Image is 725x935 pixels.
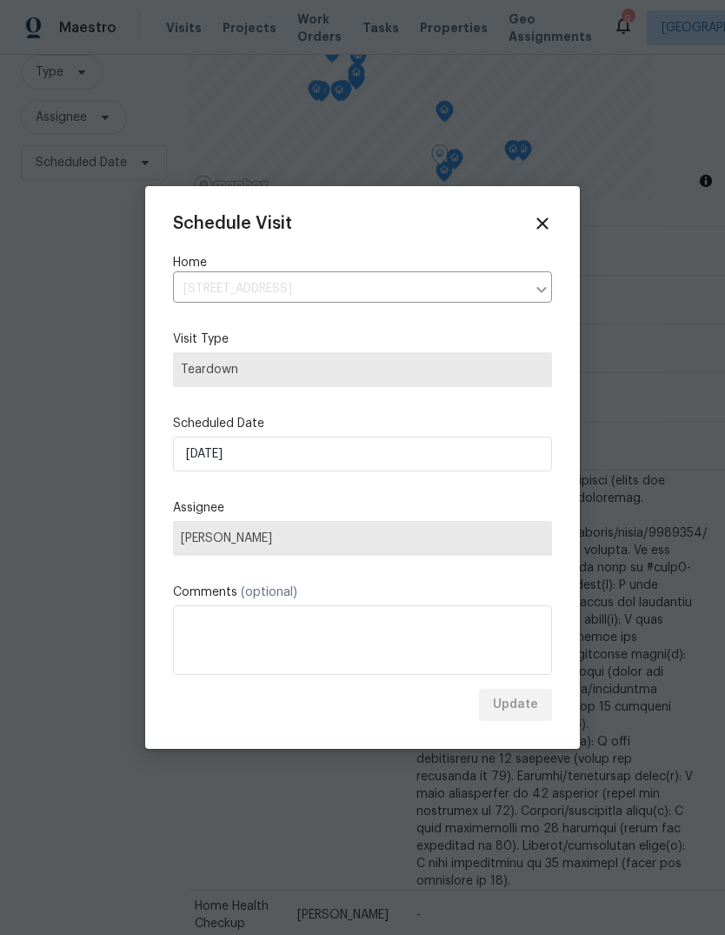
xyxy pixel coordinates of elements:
[241,586,297,598] span: (optional)
[173,331,552,348] label: Visit Type
[173,584,552,601] label: Comments
[533,214,552,233] span: Close
[173,415,552,432] label: Scheduled Date
[181,531,544,545] span: [PERSON_NAME]
[173,215,292,232] span: Schedule Visit
[173,254,552,271] label: Home
[173,499,552,517] label: Assignee
[173,437,552,471] input: M/D/YYYY
[173,276,526,303] input: Enter in an address
[181,361,544,378] span: Teardown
